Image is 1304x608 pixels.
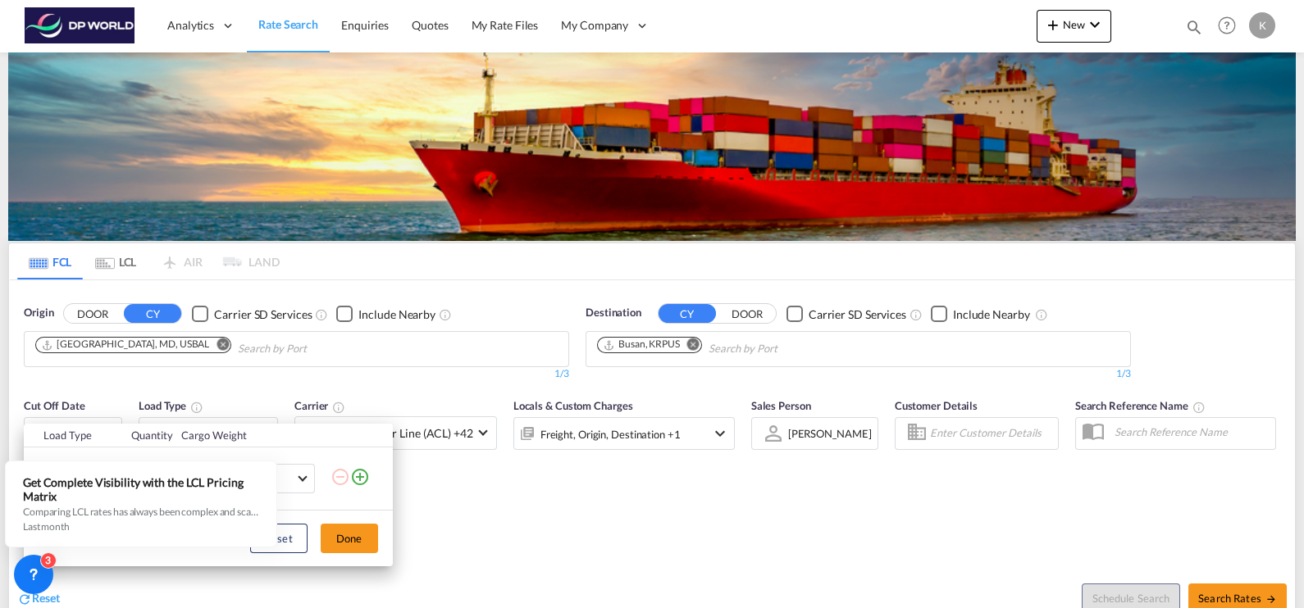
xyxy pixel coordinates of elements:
[181,428,321,442] div: Cargo Weight
[121,424,172,447] th: Quantity
[321,524,378,553] button: Done
[350,467,370,487] md-icon: icon-plus-circle-outline
[24,424,121,447] th: Load Type
[331,467,350,487] md-icon: icon-minus-circle-outline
